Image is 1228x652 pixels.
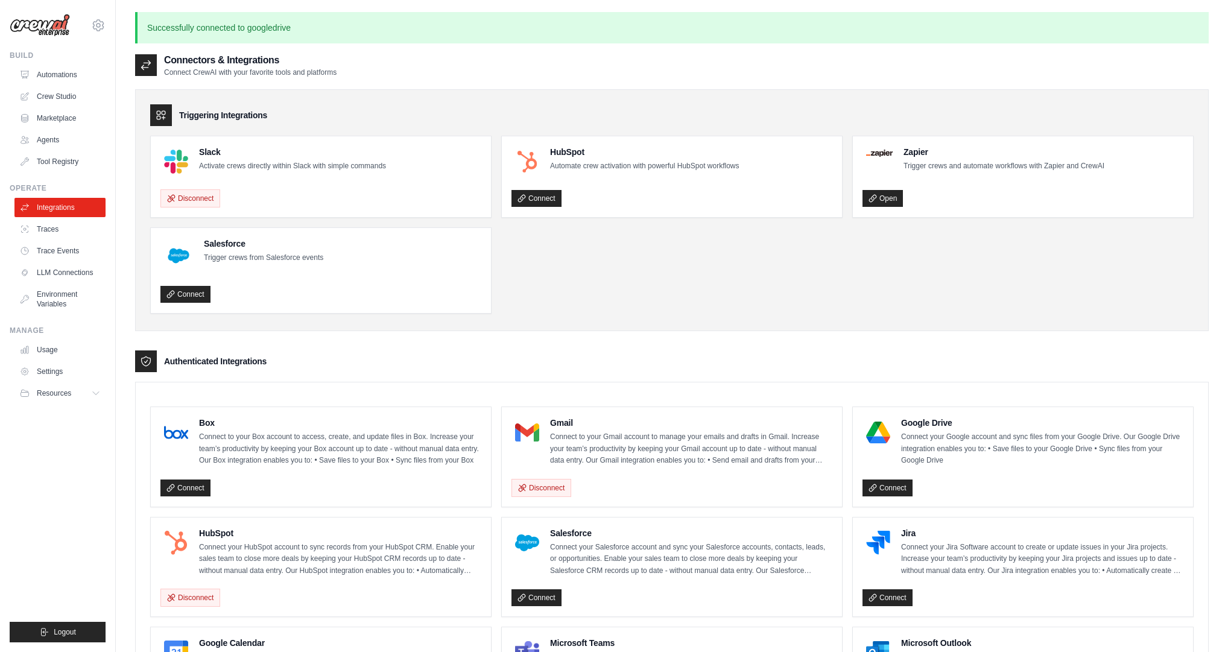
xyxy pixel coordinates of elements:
[14,263,106,282] a: LLM Connections
[550,637,832,649] h4: Microsoft Teams
[515,531,539,555] img: Salesforce Logo
[54,627,76,637] span: Logout
[199,417,481,429] h4: Box
[10,51,106,60] div: Build
[14,384,106,403] button: Resources
[14,130,106,150] a: Agents
[10,14,70,37] img: Logo
[901,542,1183,577] p: Connect your Jira Software account to create or update issues in your Jira projects. Increase you...
[199,527,481,539] h4: HubSpot
[204,238,323,250] h4: Salesforce
[862,480,913,496] a: Connect
[14,285,106,314] a: Environment Variables
[10,622,106,642] button: Logout
[14,241,106,261] a: Trace Events
[14,152,106,171] a: Tool Registry
[199,431,481,467] p: Connect to your Box account to access, create, and update files in Box. Increase your team’s prod...
[511,479,571,497] button: Disconnect
[164,68,337,77] p: Connect CrewAI with your favorite tools and platforms
[866,531,890,555] img: Jira Logo
[862,190,903,207] a: Open
[515,150,539,174] img: HubSpot Logo
[164,150,188,174] img: Slack Logo
[160,286,210,303] a: Connect
[515,420,539,445] img: Gmail Logo
[135,12,1209,43] p: Successfully connected to googledrive
[14,362,106,381] a: Settings
[199,146,386,158] h4: Slack
[164,53,337,68] h2: Connectors & Integrations
[14,65,106,84] a: Automations
[164,531,188,555] img: HubSpot Logo
[160,589,220,607] button: Disconnect
[866,420,890,445] img: Google Drive Logo
[511,190,562,207] a: Connect
[199,542,481,577] p: Connect your HubSpot account to sync records from your HubSpot CRM. Enable your sales team to clo...
[160,480,210,496] a: Connect
[550,160,739,172] p: Automate crew activation with powerful HubSpot workflows
[550,431,832,467] p: Connect to your Gmail account to manage your emails and drafts in Gmail. Increase your team’s pro...
[901,431,1183,467] p: Connect your Google account and sync files from your Google Drive. Our Google Drive integration e...
[10,326,106,335] div: Manage
[511,589,562,606] a: Connect
[901,527,1183,539] h4: Jira
[550,417,832,429] h4: Gmail
[550,542,832,577] p: Connect your Salesforce account and sync your Salesforce accounts, contacts, leads, or opportunit...
[14,109,106,128] a: Marketplace
[862,589,913,606] a: Connect
[550,527,832,539] h4: Salesforce
[37,388,71,398] span: Resources
[14,87,106,106] a: Crew Studio
[164,241,193,270] img: Salesforce Logo
[904,146,1104,158] h4: Zapier
[901,637,1183,649] h4: Microsoft Outlook
[10,183,106,193] div: Operate
[164,420,188,445] img: Box Logo
[164,355,267,367] h3: Authenticated Integrations
[160,189,220,207] button: Disconnect
[901,417,1183,429] h4: Google Drive
[904,160,1104,172] p: Trigger crews and automate workflows with Zapier and CrewAI
[179,109,267,121] h3: Triggering Integrations
[14,220,106,239] a: Traces
[14,340,106,359] a: Usage
[199,160,386,172] p: Activate crews directly within Slack with simple commands
[204,252,323,264] p: Trigger crews from Salesforce events
[866,150,893,157] img: Zapier Logo
[550,146,739,158] h4: HubSpot
[14,198,106,217] a: Integrations
[199,637,481,649] h4: Google Calendar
